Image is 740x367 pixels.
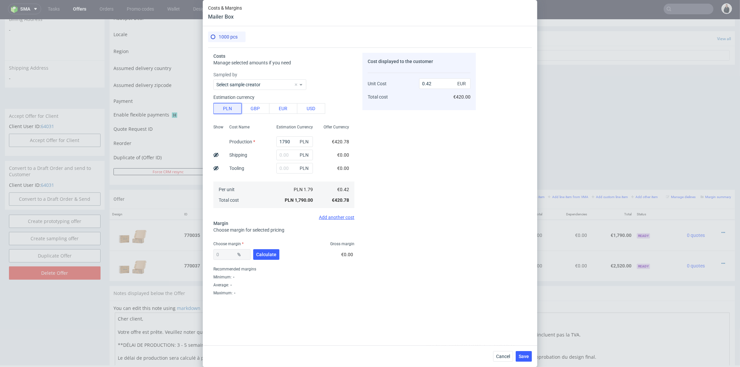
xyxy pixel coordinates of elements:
[41,104,54,110] a: 64031
[337,152,349,158] span: €0.00
[116,203,149,228] img: 14690675-your-logo-mailerbox-f-56-onecolour-kraft-outside
[666,176,696,179] small: Manage dielines
[9,173,101,186] input: Convert to a Draft Order & Send
[113,119,233,132] td: Reorder
[113,42,233,59] td: Assumed delivery country
[285,197,313,203] span: PLN 1,790.00
[453,94,471,100] span: €420.00
[113,25,233,42] td: Region
[229,139,255,144] label: Production
[493,351,513,362] button: Cancel
[184,244,200,249] strong: 770037
[514,176,545,179] small: Add PIM line item
[276,124,313,130] span: Estimation Currency
[432,16,445,22] span: Tasks
[213,281,354,289] div: Average :
[276,136,313,147] input: 0.00
[545,231,590,261] td: €0.00
[213,215,354,220] div: Add another cost
[9,195,101,208] a: Create prototyping offer
[218,189,442,200] th: Name
[213,227,284,233] span: Choose margin for selected pricing
[229,152,247,158] label: Shipping
[590,200,634,231] td: €1,790.00
[590,231,634,261] td: €2,520.00
[213,242,244,246] label: Choose margin
[332,197,349,203] span: €420.78
[220,212,242,219] span: Mailer Box
[9,230,101,243] a: Duplicate Offer
[368,94,388,100] span: Total cost
[110,189,182,200] th: Design
[376,149,412,156] input: Save
[332,139,349,144] span: €420.78
[548,176,588,179] small: Add line item from VMA
[9,55,101,62] span: -
[592,176,628,179] small: Add custom line item
[256,252,276,257] span: Calculate
[322,213,346,219] span: SPEC- 216065
[216,82,260,87] label: Select sample creator
[298,164,312,173] span: PLN
[213,60,291,65] span: Manage selected amounts if you need
[269,103,297,114] button: EUR
[241,103,269,114] button: GBP
[113,149,223,156] button: Force CRM resync
[9,7,101,14] span: -
[232,274,235,280] div: -
[590,189,634,200] th: Total
[235,77,412,86] button: Single payment (default)
[110,266,735,281] div: Notes displayed below the Offer
[469,200,500,231] td: €1.79
[516,351,532,362] button: Save
[545,189,590,200] th: Dependencies
[113,104,233,119] td: Quote Request ID
[469,189,500,200] th: Unit Price
[233,290,236,296] div: -
[545,200,590,231] td: €0.00
[9,162,101,169] p: Client User ID:
[219,197,239,203] span: Total cost
[113,8,233,25] td: Locale
[276,150,313,160] input: 0.00
[469,231,500,261] td: €1.68
[322,244,346,249] span: SPEC- 216066
[501,231,545,261] td: €2,520.00
[113,91,233,104] td: Enable flexible payments
[9,114,101,127] button: Accept Offer for Client
[113,76,233,91] td: Payment
[213,95,255,100] label: Estimation currency
[519,354,529,359] span: Save
[172,93,177,98] img: Hokodo
[337,166,349,171] span: €0.00
[324,124,349,130] span: Offer Currency
[298,150,312,160] span: PLN
[701,176,731,179] small: Margin summary
[213,103,242,114] button: PLN
[442,189,469,200] th: Quant.
[442,200,469,231] td: 1000
[341,252,353,257] span: €0.00
[229,166,244,171] label: Tooling
[330,241,354,247] span: Gross margin
[213,124,223,130] span: Show
[5,89,105,104] div: Accept Offer for Client
[213,71,354,78] label: Sampled by
[637,214,650,219] span: Ready
[276,163,313,174] input: 0.00
[213,273,354,281] div: Minimum :
[298,137,312,146] span: PLN
[631,176,658,179] small: Add other item
[236,250,249,259] span: %
[229,124,250,130] span: Cost Name
[116,234,149,259] img: 14690675-your-logo-mailerbox-f-56-onecolour-kraft-outside
[687,213,705,218] span: 0 quotes
[113,132,233,148] td: Duplicate of (Offer ID)
[113,177,124,182] span: Offer
[5,141,105,162] div: Convert to a Draft Order and send to Customer
[9,247,101,260] input: Delete Offer
[368,81,387,86] span: Unit Cost
[213,289,354,296] div: Maximum :
[113,59,233,76] td: Assumed delivery zipcode
[239,133,407,143] input: Only numbers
